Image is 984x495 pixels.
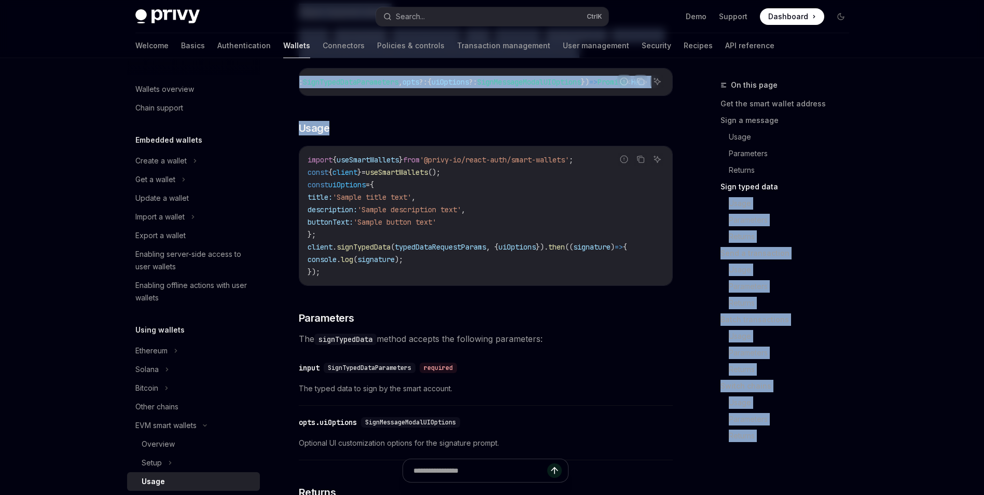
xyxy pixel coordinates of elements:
[581,77,589,87] span: })
[427,77,432,87] span: {
[332,155,337,164] span: {
[332,168,357,177] span: client
[469,77,477,87] span: ?:
[332,192,411,202] span: 'Sample title text'
[308,155,332,164] span: import
[135,211,185,223] div: Import a wallet
[299,121,330,135] span: Usage
[623,242,627,252] span: {
[181,33,205,58] a: Basics
[308,267,320,277] span: });
[127,379,260,397] button: Bitcoin
[127,435,260,453] a: Overview
[135,324,185,336] h5: Using wallets
[308,242,332,252] span: client
[299,311,354,325] span: Parameters
[366,180,370,189] span: =
[720,212,857,228] a: Parameters
[403,155,420,164] span: from
[615,242,623,252] span: =>
[395,255,403,264] span: );
[399,155,403,164] span: }
[598,77,627,87] span: Promise
[569,155,573,164] span: ;
[720,394,857,411] a: Usage
[643,77,647,87] span: >
[328,168,332,177] span: {
[299,332,673,346] span: The method accepts the following parameters:
[617,75,631,88] button: Report incorrect code
[357,205,461,214] span: 'Sample description text'
[719,11,747,22] a: Support
[135,173,175,186] div: Get a wallet
[457,33,550,58] a: Transaction management
[308,255,337,264] span: console
[127,276,260,307] a: Enabling offline actions with user wallets
[486,242,498,252] span: , {
[142,457,162,469] div: Setup
[720,112,857,129] a: Sign a message
[419,77,427,87] span: ?:
[299,77,303,87] span: :
[642,33,671,58] a: Security
[135,229,186,242] div: Export a wallet
[127,245,260,276] a: Enabling server-side access to user wallets
[547,463,562,478] button: Send message
[135,192,189,204] div: Update a wallet
[357,168,362,177] span: }
[611,242,615,252] span: )
[308,192,332,202] span: title:
[127,170,260,189] button: Get a wallet
[768,11,808,22] span: Dashboard
[303,77,398,87] span: SignTypedDataParameters
[353,217,436,227] span: 'Sample button text'
[563,33,629,58] a: User management
[135,363,159,376] div: Solana
[127,472,260,491] a: Usage
[377,33,445,58] a: Policies & controls
[587,12,602,21] span: Ctrl K
[413,459,547,482] input: Ask a question...
[650,153,664,166] button: Ask AI
[833,8,849,25] button: Toggle dark mode
[365,418,456,427] span: SignMessageModalUIOptions
[589,77,598,87] span: =>
[299,437,673,449] span: Optional UI customization options for the signature prompt.
[617,153,631,166] button: Report incorrect code
[323,33,365,58] a: Connectors
[720,262,857,278] a: Usage
[573,242,611,252] span: signature
[420,363,457,373] div: required
[362,168,366,177] span: =
[634,153,647,166] button: Copy the contents from the code block
[411,192,415,202] span: ,
[720,311,857,328] a: Batch transactions
[299,382,673,395] span: The typed data to sign by the smart account.
[127,416,260,435] button: EVM smart wallets
[127,397,260,416] a: Other chains
[720,411,857,428] a: Parameters
[720,145,857,162] a: Parameters
[370,180,374,189] span: {
[357,255,395,264] span: signature
[135,248,254,273] div: Enabling server-side access to user wallets
[135,155,187,167] div: Create a wallet
[731,79,778,91] span: On this page
[428,168,440,177] span: ();
[135,9,200,24] img: dark logo
[725,33,774,58] a: API reference
[127,208,260,226] button: Import a wallet
[308,217,353,227] span: buttonText:
[135,102,183,114] div: Chain support
[127,360,260,379] button: Solana
[432,77,469,87] span: uiOptions
[135,33,169,58] a: Welcome
[127,453,260,472] button: Setup
[308,168,328,177] span: const
[684,33,713,58] a: Recipes
[686,11,706,22] a: Demo
[398,77,403,87] span: ,
[403,77,419,87] span: opts
[299,417,357,428] div: opts.uiOptions
[720,345,857,361] a: Parameters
